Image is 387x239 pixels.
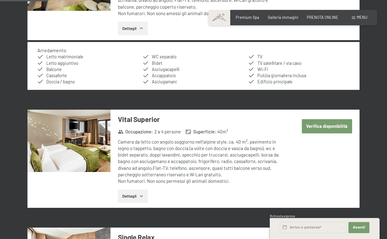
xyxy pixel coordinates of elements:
span: Letto aggiuntivo [46,61,78,66]
span: Menu [357,15,367,20]
a: PRENOTA ONLINE [307,15,338,20]
span: Bidet [152,61,162,66]
strong: Occupazione : [118,128,153,135]
span: Wi-Fi [257,67,268,72]
img: mss_renderimg.php [27,110,110,172]
button: Dettagli [118,190,148,203]
h4: Arredamento [37,47,66,53]
span: Richiesta express [270,214,295,218]
span: Asciugacapelli [152,67,180,72]
span: Asciugamani [152,79,177,84]
span: TV [257,54,262,59]
span: Pulizia giornaliera inclusa [257,73,306,78]
span: Avanti [353,225,365,230]
span: TV satellitare / via cavo [257,61,302,66]
span: 40 m² [217,128,228,135]
span: Edificio principale [257,79,293,84]
span: Cassaforte [46,73,67,78]
span: Accappatoio [152,73,176,78]
button: Avanti [348,222,369,233]
div: Camera da letto con angolo soggiorno nell’alpine style, ca. 40 m², pavimento in legno o tappetto,... [118,139,285,185]
strong: Superficie : [185,128,216,135]
h3: Vital Superior [118,115,285,124]
span: WC separato [152,54,177,59]
span: Letto matrimoniale [46,54,83,59]
span: 2 a 4 persone [154,128,181,135]
a: Galleria immagini [268,15,298,20]
button: Dettagli [118,22,148,35]
a: Premium Spa [236,15,259,20]
button: Verifica disponibilità [302,119,352,133]
span: Balcone [46,67,62,72]
span: Doccia / bagno [46,79,75,84]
